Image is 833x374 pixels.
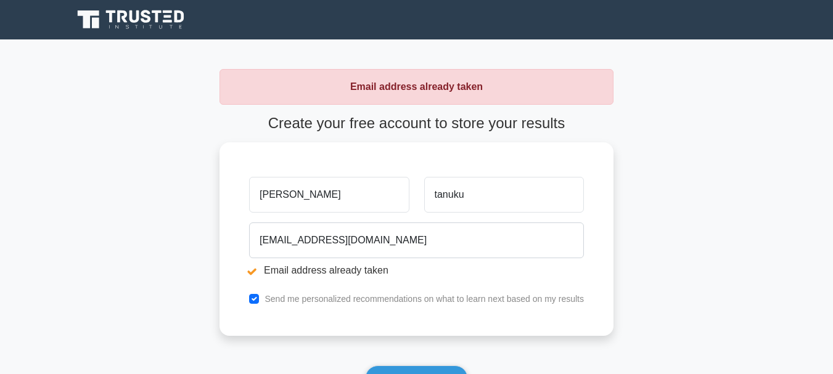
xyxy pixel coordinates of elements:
h4: Create your free account to store your results [220,115,613,132]
input: Last name [424,177,584,213]
li: Email address already taken [249,263,584,278]
strong: Email address already taken [350,81,483,92]
label: Send me personalized recommendations on what to learn next based on my results [265,294,584,304]
input: Email [249,222,584,258]
input: First name [249,177,409,213]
